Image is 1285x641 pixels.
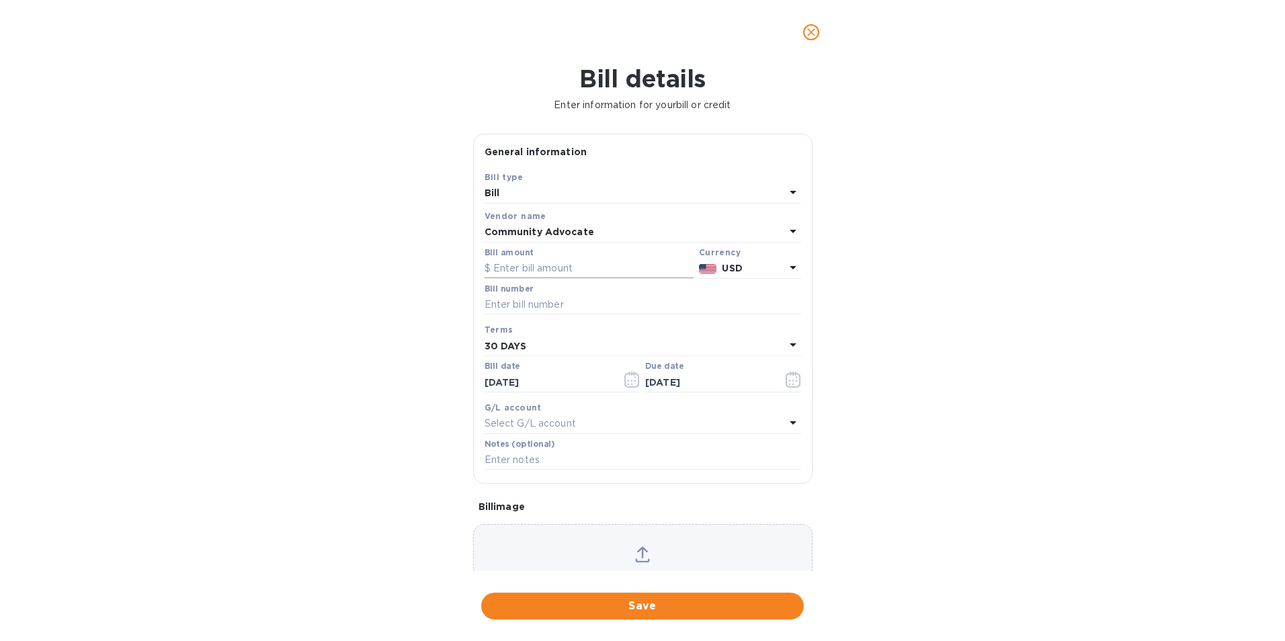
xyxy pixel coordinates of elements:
[485,249,533,257] label: Bill amount
[485,146,587,157] b: General information
[485,295,801,315] input: Enter bill number
[485,187,500,198] b: Bill
[485,417,576,431] p: Select G/L account
[485,372,612,392] input: Select date
[485,285,533,293] label: Bill number
[699,264,717,273] img: USD
[645,363,683,371] label: Due date
[485,440,555,448] label: Notes (optional)
[11,65,1274,93] h1: Bill details
[485,402,542,413] b: G/L account
[485,325,513,335] b: Terms
[474,570,812,599] p: Choose a bill and drag it here
[795,16,827,48] button: close
[485,211,546,221] b: Vendor name
[481,593,804,619] button: Save
[492,598,793,614] span: Save
[11,98,1274,112] p: Enter information for your bill or credit
[479,500,807,513] p: Bill image
[722,263,742,273] b: USD
[485,363,520,371] label: Bill date
[485,226,594,237] b: Community Advocate
[485,450,801,470] input: Enter notes
[645,372,772,392] input: Due date
[485,259,694,279] input: $ Enter bill amount
[485,341,527,351] b: 30 DAYS
[485,172,524,182] b: Bill type
[699,247,741,257] b: Currency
